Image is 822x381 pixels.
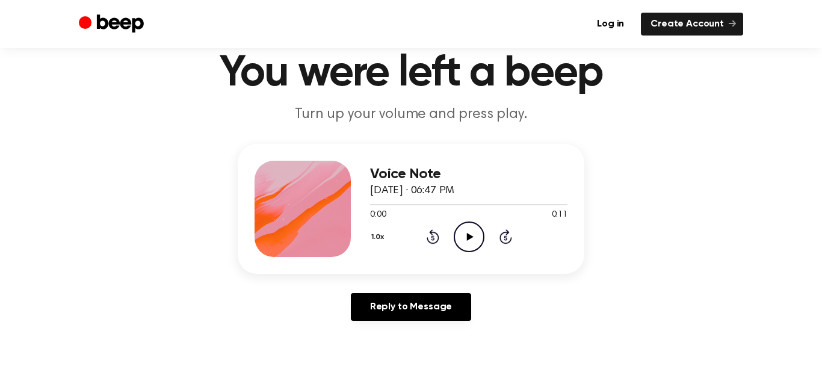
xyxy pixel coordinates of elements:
h3: Voice Note [370,166,567,182]
a: Reply to Message [351,293,471,321]
span: [DATE] · 06:47 PM [370,185,454,196]
span: 0:11 [552,209,567,221]
a: Log in [587,13,634,36]
a: Beep [79,13,147,36]
button: 1.0x [370,227,389,247]
a: Create Account [641,13,743,36]
h1: You were left a beep [103,52,719,95]
span: 0:00 [370,209,386,221]
p: Turn up your volume and press play. [180,105,642,125]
